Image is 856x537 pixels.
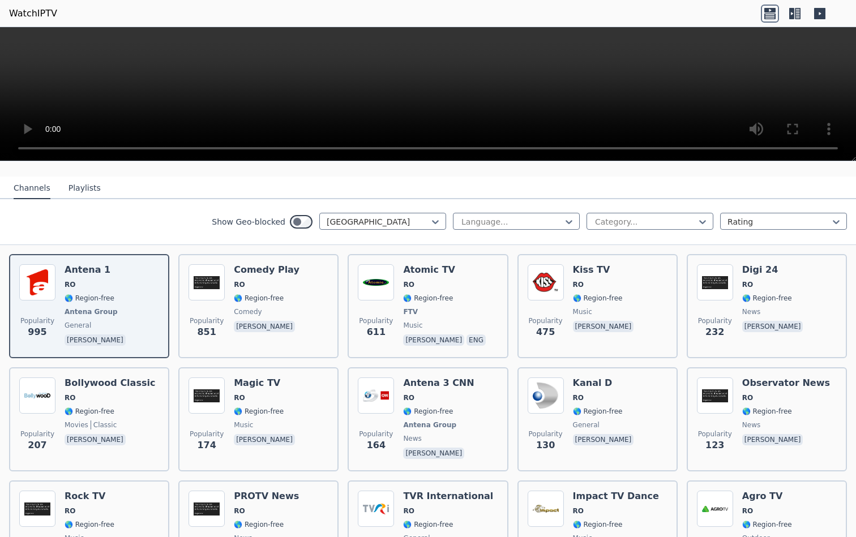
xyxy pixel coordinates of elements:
[573,420,600,429] span: general
[190,316,224,325] span: Popularity
[403,280,414,289] span: RO
[65,377,155,389] h6: Bollywood Classic
[573,520,623,529] span: 🌎 Region-free
[212,216,285,227] label: Show Geo-blocked
[573,407,623,416] span: 🌎 Region-free
[697,491,733,527] img: Agro TV
[742,491,806,502] h6: Agro TV
[234,294,284,303] span: 🌎 Region-free
[573,491,659,502] h6: Impact TV Dance
[19,377,55,414] img: Bollywood Classic
[742,264,806,276] h6: Digi 24
[358,264,394,300] img: Atomic TV
[742,407,792,416] span: 🌎 Region-free
[536,325,555,339] span: 475
[528,491,564,527] img: Impact TV Dance
[65,294,114,303] span: 🌎 Region-free
[742,377,830,389] h6: Observator News
[65,280,75,289] span: RO
[573,307,592,316] span: music
[403,307,418,316] span: FTV
[742,420,760,429] span: news
[65,434,126,445] p: [PERSON_NAME]
[234,491,299,502] h6: PROTV News
[20,429,54,439] span: Popularity
[573,280,584,289] span: RO
[65,520,114,529] span: 🌎 Region-free
[20,316,54,325] span: Popularity
[359,316,393,325] span: Popularity
[91,420,117,429] span: classic
[234,321,295,332] p: [PERSON_NAME]
[69,178,101,199] button: Playlists
[403,434,421,443] span: news
[573,264,636,276] h6: Kiss TV
[65,321,91,330] span: general
[65,264,128,276] h6: Antena 1
[367,439,386,452] span: 164
[403,506,414,515] span: RO
[529,316,563,325] span: Popularity
[234,407,284,416] span: 🌎 Region-free
[742,520,792,529] span: 🌎 Region-free
[189,264,225,300] img: Comedy Play
[403,420,456,429] span: Antena Group
[697,377,733,414] img: Observator News
[9,7,57,20] a: WatchIPTV
[529,429,563,439] span: Popularity
[234,420,253,429] span: music
[65,407,114,416] span: 🌎 Region-free
[705,325,724,339] span: 232
[403,520,453,529] span: 🌎 Region-free
[234,280,245,289] span: RO
[234,434,295,445] p: [PERSON_NAME]
[573,393,584,402] span: RO
[742,294,792,303] span: 🌎 Region-free
[197,325,216,339] span: 851
[189,491,225,527] img: PROTV News
[65,393,75,402] span: RO
[742,393,753,402] span: RO
[698,429,732,439] span: Popularity
[197,439,216,452] span: 174
[528,377,564,414] img: Kanal D
[19,264,55,300] img: Antena 1
[742,434,803,445] p: [PERSON_NAME]
[573,434,634,445] p: [PERSON_NAME]
[573,506,584,515] span: RO
[65,491,128,502] h6: Rock TV
[573,294,623,303] span: 🌎 Region-free
[697,264,733,300] img: Digi 24
[536,439,555,452] span: 130
[65,307,118,316] span: Antena Group
[573,321,634,332] p: [PERSON_NAME]
[403,377,474,389] h6: Antena 3 CNN
[189,377,225,414] img: Magic TV
[742,307,760,316] span: news
[403,407,453,416] span: 🌎 Region-free
[367,325,386,339] span: 611
[698,316,732,325] span: Popularity
[358,491,394,527] img: TVR International
[65,334,126,346] p: [PERSON_NAME]
[403,294,453,303] span: 🌎 Region-free
[403,334,464,346] p: [PERSON_NAME]
[403,264,488,276] h6: Atomic TV
[573,377,636,389] h6: Kanal D
[234,377,297,389] h6: Magic TV
[742,280,753,289] span: RO
[403,491,493,502] h6: TVR International
[705,439,724,452] span: 123
[742,506,753,515] span: RO
[403,393,414,402] span: RO
[28,325,46,339] span: 995
[234,264,299,276] h6: Comedy Play
[234,393,245,402] span: RO
[234,520,284,529] span: 🌎 Region-free
[65,420,88,429] span: movies
[234,307,262,316] span: comedy
[359,429,393,439] span: Popularity
[28,439,46,452] span: 207
[65,506,75,515] span: RO
[466,334,486,346] p: eng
